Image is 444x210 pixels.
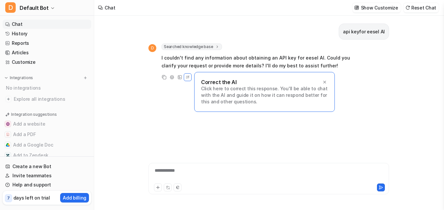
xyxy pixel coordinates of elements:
a: Help and support [3,180,91,189]
span: Explore all integrations [14,94,89,104]
a: Articles [3,48,91,57]
a: History [3,29,91,38]
button: Add a PDFAdd a PDF [3,129,91,140]
span: Searched knowledge base [162,44,222,50]
div: Chat [105,4,115,11]
p: api keyfor eesel AI [343,28,385,36]
p: Show Customize [361,4,398,11]
p: Click here to correct this response. You'll be able to chat with the AI and guide it on how it ca... [201,85,328,105]
div: No integrations [4,82,91,93]
button: Add a websiteAdd a website [3,119,91,129]
p: I couldn't find any information about obtaining an API key for eesel AI. Could you clarify your r... [162,54,353,70]
img: Add a Google Doc [6,143,10,147]
img: Add a PDF [6,132,10,136]
button: Reset Chat [403,3,439,12]
p: days left on trial [13,194,50,201]
a: Invite teammates [3,171,91,180]
p: Integrations [10,75,33,80]
button: Add billing [60,193,89,202]
span: D [5,2,16,13]
a: Reports [3,39,91,48]
img: customize [354,5,359,10]
img: expand menu [4,76,9,80]
a: Explore all integrations [3,95,91,104]
button: Show Customize [352,3,401,12]
p: Correct the AI [201,79,236,85]
button: Add a Google DocAdd a Google Doc [3,140,91,150]
span: D [148,44,156,52]
span: Default Bot [20,3,49,12]
img: menu_add.svg [83,76,88,80]
a: Customize [3,58,91,67]
button: Integrations [3,75,35,81]
p: Integration suggestions [11,112,57,117]
img: Add a website [6,122,10,126]
img: reset [405,5,410,10]
img: Add to Zendesk [6,153,10,157]
button: Add to ZendeskAdd to Zendesk [3,150,91,161]
img: explore all integrations [5,96,12,102]
p: Add billing [63,194,86,201]
a: Chat [3,20,91,29]
p: 7 [7,195,10,201]
a: Create a new Bot [3,162,91,171]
